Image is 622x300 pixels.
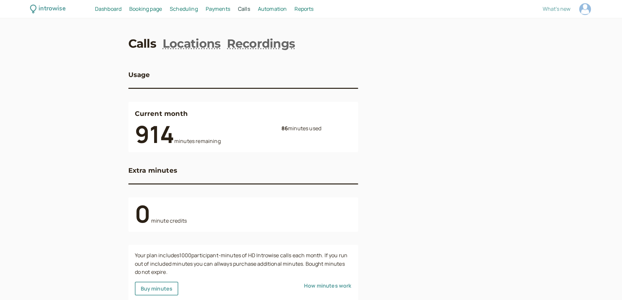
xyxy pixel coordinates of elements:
[206,5,230,12] span: Payments
[135,204,352,225] div: minute credits
[258,5,287,12] span: Automation
[238,5,250,12] span: Calls
[135,282,179,295] button: Buy minutes
[543,6,570,12] button: What's new
[170,5,198,12] span: Scheduling
[95,5,121,13] a: Dashboard
[170,5,198,13] a: Scheduling
[95,5,121,12] span: Dashboard
[135,197,150,230] b: 0
[281,125,288,132] b: 86
[578,2,592,16] a: Account
[135,118,174,150] b: 914
[206,5,230,13] a: Payments
[39,4,65,14] div: introwise
[295,5,313,12] span: Reports
[129,5,162,12] span: Booking page
[589,269,622,300] div: Widget de chat
[128,35,156,52] a: Calls
[135,124,275,146] div: minutes remaining
[135,251,352,277] div: Your plan includes 1000 participant-minutes of HD Introwise calls each month. If you run out of i...
[543,5,570,12] span: What's new
[128,70,150,80] h3: Usage
[128,165,178,176] h3: Extra minutes
[129,5,162,13] a: Booking page
[295,5,313,13] a: Reports
[304,282,352,289] a: How minutes work
[135,108,352,119] h3: Current month
[238,5,250,13] a: Calls
[163,35,221,52] a: Locations
[227,35,295,52] a: Recordings
[258,5,287,13] a: Automation
[589,269,622,300] iframe: Chat Widget
[141,285,173,292] span: Buy minutes
[281,124,352,146] div: minutes used
[30,4,66,14] a: introwise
